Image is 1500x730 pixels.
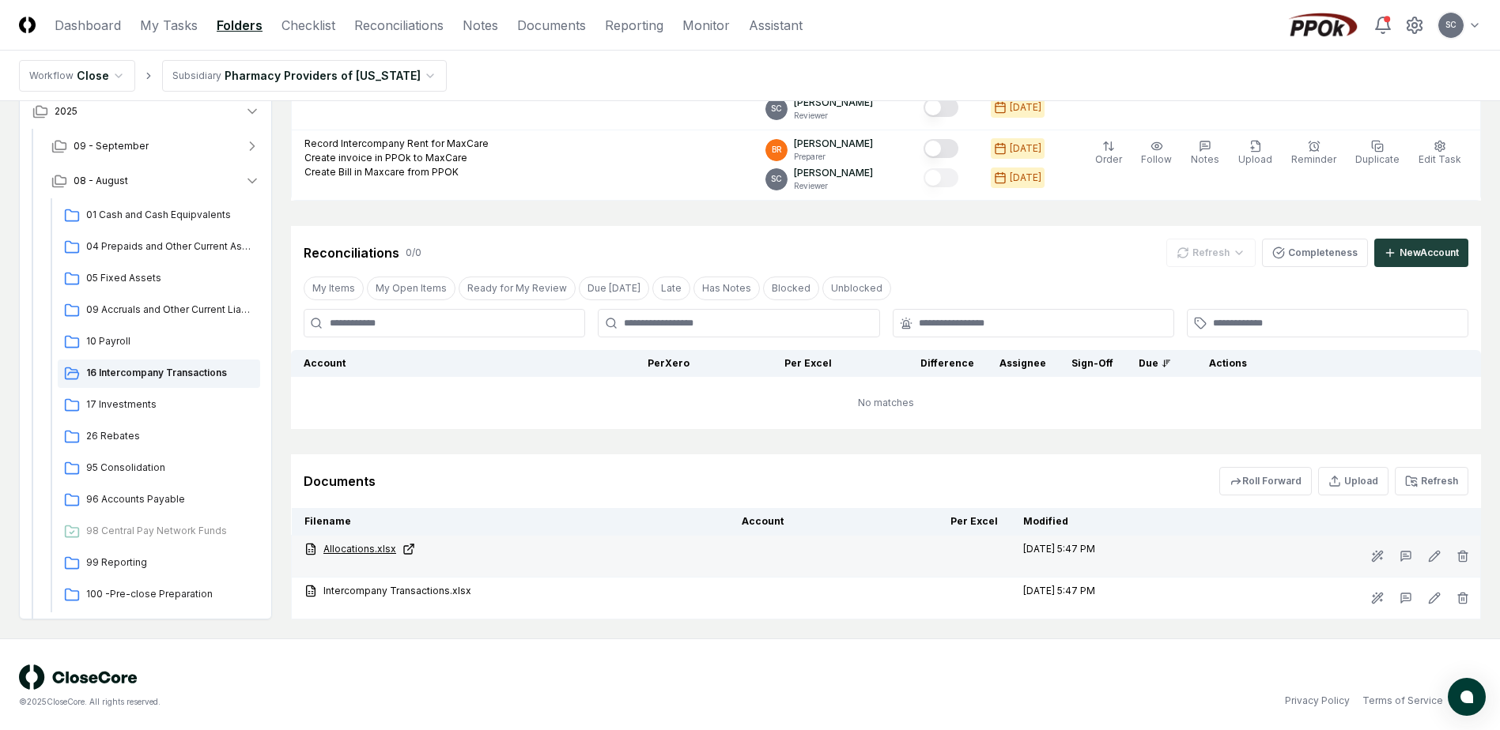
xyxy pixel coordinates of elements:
[19,664,138,690] img: logo
[1138,137,1175,170] button: Follow
[1010,141,1041,156] div: [DATE]
[86,366,254,380] span: 16 Intercompany Transactions
[1419,153,1461,165] span: Edit Task
[1318,467,1389,495] button: Upload
[693,277,760,300] button: Has Notes
[58,549,260,578] a: 99 Reporting
[217,16,263,35] a: Folders
[1092,137,1125,170] button: Order
[39,164,273,198] button: 08 - August
[291,377,1481,429] td: No matches
[1188,137,1222,170] button: Notes
[86,429,254,443] span: 26 Rebates
[459,277,576,300] button: Ready for My Review
[354,16,444,35] a: Reconciliations
[1445,19,1457,31] span: SC
[55,104,77,119] span: 2025
[560,350,702,377] th: Per Xero
[58,581,260,609] a: 100 -Pre-close Preparation
[58,423,260,451] a: 26 Rebates
[1011,536,1211,578] td: [DATE] 5:47 PM
[844,350,987,377] th: Difference
[1238,153,1272,165] span: Upload
[794,180,873,192] p: Reviewer
[86,271,254,285] span: 05 Fixed Assets
[1010,171,1041,185] div: [DATE]
[58,517,260,546] a: 98 Central Pay Network Funds
[1362,694,1443,708] a: Terms of Service
[1011,578,1211,619] td: [DATE] 5:47 PM
[1059,350,1126,377] th: Sign-Off
[86,555,254,570] span: 99 Reporting
[304,584,716,598] a: Intercompany Transactions.xlsx
[749,16,803,35] a: Assistant
[1141,153,1172,165] span: Follow
[924,139,958,158] button: Mark complete
[292,508,729,536] th: Filename
[74,139,149,153] span: 09 - September
[140,16,198,35] a: My Tasks
[517,16,586,35] a: Documents
[794,137,873,151] p: [PERSON_NAME]
[74,174,128,188] span: 08 - August
[304,472,376,491] div: Documents
[1191,153,1219,165] span: Notes
[58,328,260,356] a: 10 Payroll
[304,356,547,371] div: Account
[605,16,663,35] a: Reporting
[19,17,36,33] img: Logo
[579,277,649,300] button: Due Today
[1095,153,1122,165] span: Order
[86,524,254,538] span: 98 Central Pay Network Funds
[652,277,690,300] button: Late
[86,303,254,317] span: 09 Accruals and Other Current Liabilities
[1400,246,1459,260] div: New Account
[772,144,782,156] span: BR
[463,16,498,35] a: Notes
[58,391,260,420] a: 17 Investments
[58,265,260,293] a: 05 Fixed Assets
[86,397,254,412] span: 17 Investments
[794,166,873,180] p: [PERSON_NAME]
[39,129,273,164] button: 09 - September
[281,16,335,35] a: Checklist
[1352,137,1403,170] button: Duplicate
[406,246,421,260] div: 0 / 0
[304,137,489,179] p: Record Intercompany Rent for MaxCare Create invoice in PPOk to MaxCare Create Bill in Maxcare fro...
[19,60,447,92] nav: breadcrumb
[20,94,273,129] button: 2025
[771,173,782,185] span: SC
[1285,694,1350,708] a: Privacy Policy
[729,508,868,536] th: Account
[58,233,260,262] a: 04 Prepaids and Other Current Assets
[1196,356,1469,371] div: Actions
[86,239,254,254] span: 04 Prepaids and Other Current Assets
[304,277,364,300] button: My Items
[58,486,260,514] a: 96 Accounts Payable
[924,168,958,187] button: Mark complete
[86,208,254,222] span: 01 Cash and Cash Equipvalents
[1219,467,1312,495] button: Roll Forward
[304,243,399,262] div: Reconciliations
[702,350,844,377] th: Per Excel
[987,350,1059,377] th: Assignee
[1355,153,1400,165] span: Duplicate
[868,508,1011,536] th: Per Excel
[1437,11,1465,40] button: SC
[924,98,958,117] button: Mark complete
[86,461,254,475] span: 95 Consolidation
[1285,13,1361,38] img: PPOk logo
[1262,239,1368,267] button: Completeness
[682,16,730,35] a: Monitor
[1139,356,1171,371] div: Due
[1010,100,1041,115] div: [DATE]
[58,359,260,388] a: 16 Intercompany Transactions
[822,277,891,300] button: Unblocked
[763,277,819,300] button: Blocked
[794,110,873,122] p: Reviewer
[1011,508,1211,536] th: Modified
[58,296,260,325] a: 09 Accruals and Other Current Liabilities
[1395,467,1468,495] button: Refresh
[55,16,121,35] a: Dashboard
[20,129,273,723] div: 2025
